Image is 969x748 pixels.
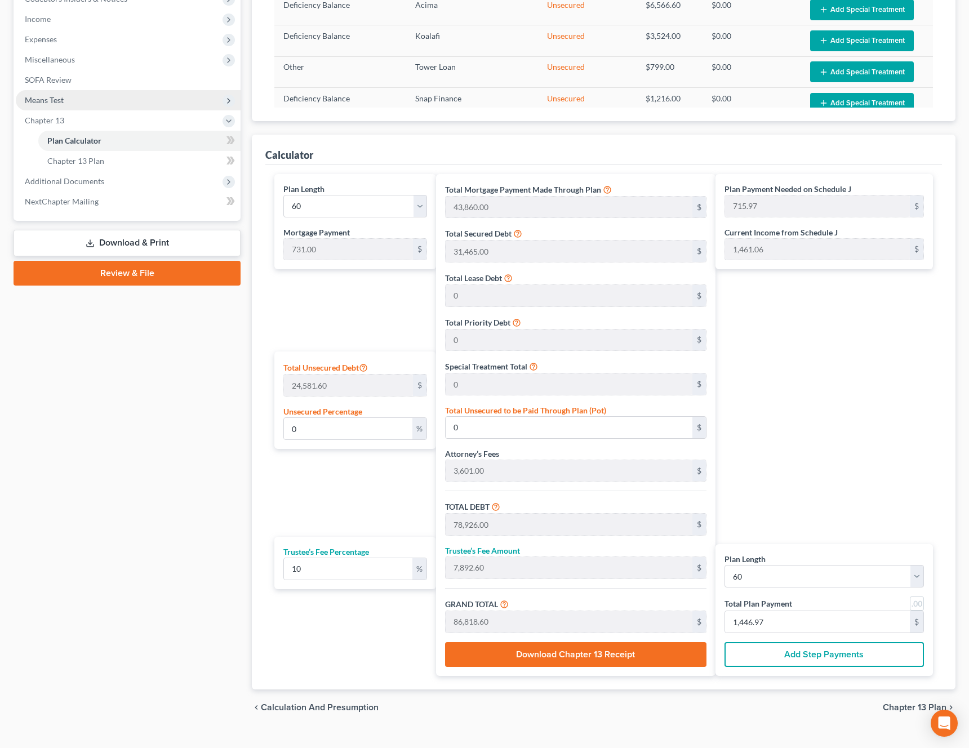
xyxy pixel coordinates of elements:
[445,448,499,460] label: Attorney’s Fees
[445,317,510,328] label: Total Priority Debt
[284,558,412,580] input: 0.00
[47,136,101,145] span: Plan Calculator
[692,285,706,306] div: $
[25,95,64,105] span: Means Test
[284,239,413,260] input: 0.00
[692,611,706,633] div: $
[25,197,99,206] span: NextChapter Mailing
[931,710,958,737] div: Open Intercom Messenger
[446,557,692,578] input: 0.00
[692,330,706,351] div: $
[637,25,703,56] td: $3,524.00
[446,611,692,633] input: 0.00
[692,373,706,395] div: $
[724,183,851,195] label: Plan Payment Needed on Schedule J
[446,417,692,438] input: 0.00
[445,501,490,513] label: TOTAL DEBT
[412,418,426,439] div: %
[692,417,706,438] div: $
[413,375,426,396] div: $
[810,93,914,114] button: Add Special Treatment
[810,30,914,51] button: Add Special Treatment
[283,226,350,238] label: Mortgage Payment
[910,596,924,611] a: Round to nearest dollar
[946,703,955,712] i: chevron_right
[14,230,241,256] a: Download & Print
[274,25,406,56] td: Deficiency Balance
[637,88,703,119] td: $1,216.00
[283,183,325,195] label: Plan Length
[446,197,692,218] input: 0.00
[283,546,369,558] label: Trustee’s Fee Percentage
[446,241,692,262] input: 0.00
[445,545,520,556] label: Trustee’s Fee Amount
[413,239,426,260] div: $
[637,56,703,87] td: $799.00
[25,14,51,24] span: Income
[25,115,64,125] span: Chapter 13
[703,88,801,119] td: $0.00
[692,241,706,262] div: $
[16,192,241,212] a: NextChapter Mailing
[47,156,104,166] span: Chapter 13 Plan
[446,514,692,535] input: 0.00
[25,75,72,84] span: SOFA Review
[910,195,923,217] div: $
[538,25,637,56] td: Unsecured
[446,285,692,306] input: 0.00
[538,56,637,87] td: Unsecured
[725,239,910,260] input: 0.00
[252,703,379,712] button: chevron_left Calculation and Presumption
[445,184,601,195] label: Total Mortgage Payment Made Through Plan
[538,88,637,119] td: Unsecured
[724,553,766,565] label: Plan Length
[38,131,241,151] a: Plan Calculator
[724,598,792,609] label: Total Plan Payment
[724,642,924,667] button: Add Step Payments
[725,611,910,633] input: 0.00
[692,197,706,218] div: $
[446,460,692,482] input: 0.00
[446,373,692,395] input: 0.00
[445,272,502,284] label: Total Lease Debt
[445,598,498,610] label: GRAND TOTAL
[406,25,538,56] td: Koalafi
[274,88,406,119] td: Deficiency Balance
[284,375,413,396] input: 0.00
[724,226,838,238] label: Current Income from Schedule J
[406,88,538,119] td: Snap Finance
[445,360,527,372] label: Special Treatment Total
[883,703,955,712] button: Chapter 13 Plan chevron_right
[25,176,104,186] span: Additional Documents
[25,34,57,44] span: Expenses
[703,25,801,56] td: $0.00
[283,406,362,417] label: Unsecured Percentage
[38,151,241,171] a: Chapter 13 Plan
[406,56,538,87] td: Tower Loan
[725,195,910,217] input: 0.00
[274,56,406,87] td: Other
[283,360,368,374] label: Total Unsecured Debt
[910,611,923,633] div: $
[284,418,412,439] input: 0.00
[445,642,706,667] button: Download Chapter 13 Receipt
[16,70,241,90] a: SOFA Review
[14,261,241,286] a: Review & File
[810,61,914,82] button: Add Special Treatment
[261,703,379,712] span: Calculation and Presumption
[445,228,512,239] label: Total Secured Debt
[692,460,706,482] div: $
[25,55,75,64] span: Miscellaneous
[265,148,313,162] div: Calculator
[445,404,606,416] label: Total Unsecured to be Paid Through Plan (Pot)
[412,558,426,580] div: %
[692,557,706,578] div: $
[910,239,923,260] div: $
[703,56,801,87] td: $0.00
[692,514,706,535] div: $
[252,703,261,712] i: chevron_left
[883,703,946,712] span: Chapter 13 Plan
[446,330,692,351] input: 0.00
